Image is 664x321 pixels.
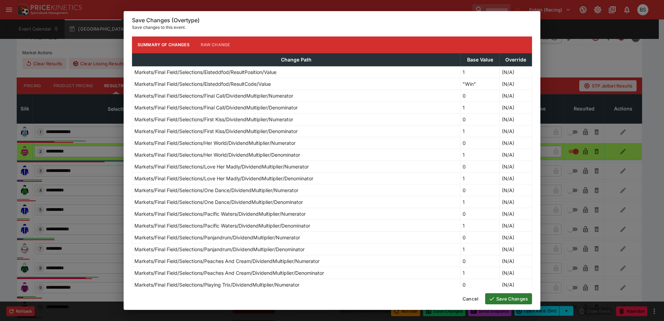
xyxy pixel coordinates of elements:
td: 1 [460,243,499,255]
p: Markets/Final Field/Selections/One Dance/DividendMultiplier/Denominator [134,198,303,206]
p: Markets/Final Field/Selections/Peaches And Cream/DividendMultiplier/Denominator [134,269,324,277]
td: 1 [460,101,499,113]
p: Markets/Final Field/Selections/Final Call/DividendMultiplier/Denominator [134,104,298,111]
td: 1 [460,172,499,184]
p: Markets/Final Field/Selections/Love Her Madly/DividendMultiplier/Numerator [134,163,309,170]
td: (N/A) [499,149,532,160]
p: Markets/Final Field/Selections/Eisteddfod/ResultPosition/Value [134,68,276,76]
td: (N/A) [499,184,532,196]
p: Save changes to this event. [132,24,532,31]
td: (N/A) [499,279,532,290]
td: (N/A) [499,267,532,279]
p: Markets/Final Field/Selections/Final Call/DividendMultiplier/Numerator [134,92,293,99]
p: Markets/Final Field/Selections/Love Her Madly/DividendMultiplier/Denominator [134,175,313,182]
button: Cancel [458,293,482,304]
td: "Win" [460,78,499,90]
td: 0 [460,160,499,172]
button: Summary of Changes [132,36,195,53]
p: Markets/Final Field/Selections/Playing Trix/DividendMultiplier/Numerator [134,281,299,288]
td: (N/A) [499,125,532,137]
td: (N/A) [499,196,532,208]
th: Change Path [132,53,460,66]
p: Markets/Final Field/Selections/Her World/DividendMultiplier/Denominator [134,151,300,158]
p: Markets/Final Field/Selections/Eisteddfod/ResultCode/Value [134,80,271,88]
td: (N/A) [499,66,532,78]
td: (N/A) [499,231,532,243]
td: (N/A) [499,160,532,172]
p: Markets/Final Field/Selections/First Kiss/DividendMultiplier/Numerator [134,116,293,123]
p: Markets/Final Field/Selections/Peaches And Cream/DividendMultiplier/Numerator [134,257,319,265]
td: 0 [460,208,499,220]
button: Save Changes [485,293,532,304]
p: Markets/Final Field/Selections/One Dance/DividendMultiplier/Numerator [134,187,298,194]
td: (N/A) [499,255,532,267]
h6: Save Changes (Overtype) [132,17,532,24]
td: 0 [460,90,499,101]
p: Markets/Final Field/Selections/Panjandrum/DividendMultiplier/Denominator [134,246,305,253]
td: (N/A) [499,101,532,113]
td: 0 [460,113,499,125]
td: (N/A) [499,243,532,255]
td: 0 [460,137,499,149]
td: (N/A) [499,90,532,101]
td: 1 [460,220,499,231]
p: Markets/Final Field/Selections/Her World/DividendMultiplier/Numerator [134,139,296,147]
td: (N/A) [499,172,532,184]
td: (N/A) [499,113,532,125]
td: (N/A) [499,78,532,90]
p: Markets/Final Field/Selections/Panjandrum/DividendMultiplier/Numerator [134,234,300,241]
th: Override [499,53,532,66]
td: 1 [460,149,499,160]
td: 1 [460,125,499,137]
td: 1 [460,267,499,279]
td: 0 [460,184,499,196]
button: Raw Change [195,36,236,53]
td: 0 [460,231,499,243]
td: 1 [460,66,499,78]
p: Markets/Final Field/Selections/Pacific Waters/DividendMultiplier/Numerator [134,210,306,217]
td: (N/A) [499,137,532,149]
td: (N/A) [499,208,532,220]
td: 0 [460,279,499,290]
td: 0 [460,255,499,267]
td: 1 [460,196,499,208]
td: (N/A) [499,220,532,231]
th: Base Value [460,53,499,66]
p: Markets/Final Field/Selections/Pacific Waters/DividendMultiplier/Denominator [134,222,310,229]
p: Markets/Final Field/Selections/First Kiss/DividendMultiplier/Denominator [134,127,298,135]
